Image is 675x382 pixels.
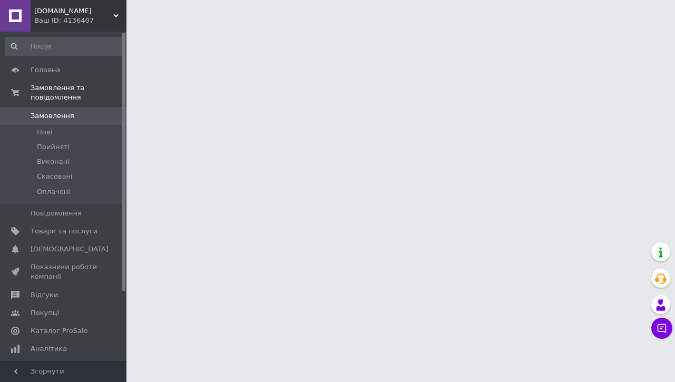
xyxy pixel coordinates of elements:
[37,187,70,197] span: Оплачені
[31,262,97,281] span: Показники роботи компанії
[37,157,70,166] span: Виконані
[34,6,113,16] span: Barty.Market
[31,83,126,102] span: Замовлення та повідомлення
[31,111,74,121] span: Замовлення
[31,244,109,254] span: [DEMOGRAPHIC_DATA]
[31,65,60,75] span: Головна
[34,16,126,25] div: Ваш ID: 4136407
[5,37,124,56] input: Пошук
[31,344,67,354] span: Аналітика
[37,128,52,137] span: Нові
[37,142,70,152] span: Прийняті
[651,318,672,339] button: Чат з покупцем
[31,209,82,218] span: Повідомлення
[31,290,58,300] span: Відгуки
[37,172,73,181] span: Скасовані
[31,308,59,318] span: Покупці
[31,326,87,336] span: Каталог ProSale
[31,227,97,236] span: Товари та послуги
